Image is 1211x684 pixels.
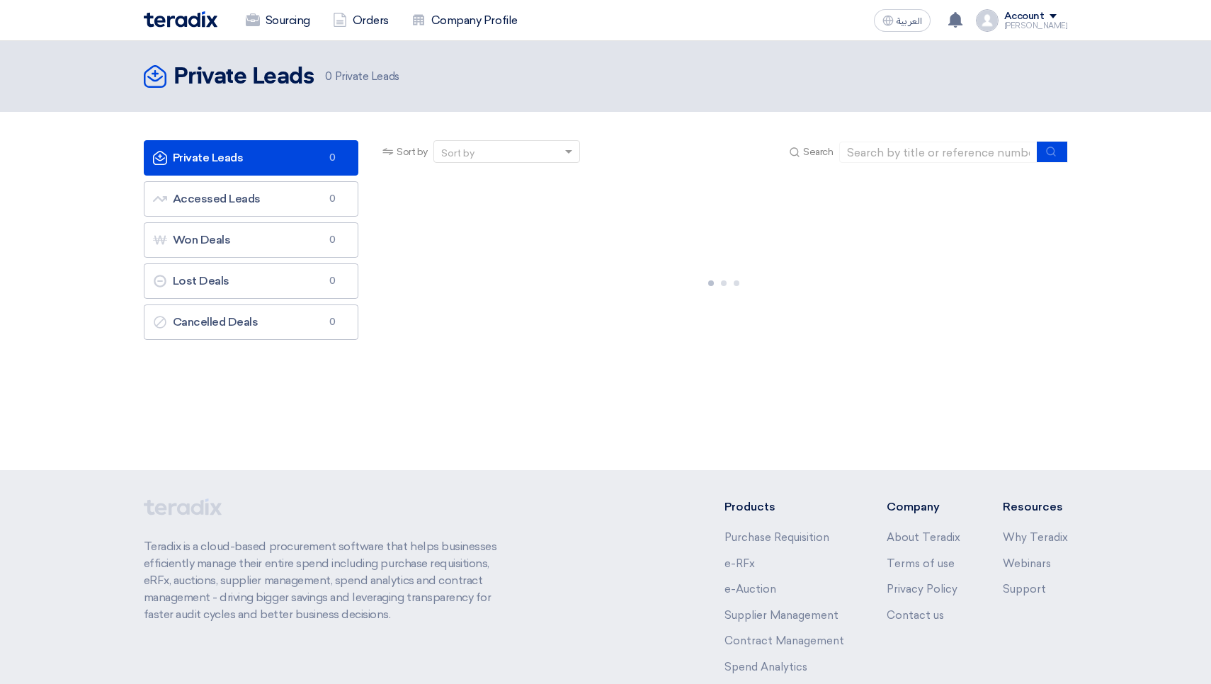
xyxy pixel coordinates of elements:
a: Privacy Policy [887,583,957,595]
a: Cancelled Deals0 [144,304,359,340]
a: Purchase Requisition [724,531,829,544]
a: Spend Analytics [724,661,807,673]
img: profile_test.png [976,9,999,32]
span: Private Leads [325,69,399,85]
a: Contact us [887,609,944,622]
a: Sourcing [234,5,322,36]
a: Webinars [1003,557,1051,570]
h2: Private Leads [174,63,314,91]
span: 0 [324,151,341,165]
div: Account [1004,11,1045,23]
a: Support [1003,583,1046,595]
input: Search by title or reference number [839,142,1037,163]
p: Teradix is a cloud-based procurement software that helps businesses efficiently manage their enti... [144,538,513,623]
a: Contract Management [724,634,844,647]
div: Sort by [441,146,474,161]
li: Resources [1003,498,1068,515]
span: 0 [325,70,332,83]
span: Search [803,144,833,159]
span: 0 [324,233,341,247]
a: e-RFx [724,557,755,570]
span: 0 [324,315,341,329]
a: Won Deals0 [144,222,359,258]
a: Supplier Management [724,609,838,622]
a: Company Profile [400,5,529,36]
a: Terms of use [887,557,955,570]
span: 0 [324,274,341,288]
a: About Teradix [887,531,960,544]
button: العربية [874,9,931,32]
li: Products [724,498,844,515]
span: العربية [897,16,922,26]
div: [PERSON_NAME] [1004,22,1068,30]
img: Teradix logo [144,11,217,28]
span: 0 [324,192,341,206]
a: Lost Deals0 [144,263,359,299]
a: Orders [322,5,400,36]
li: Company [887,498,960,515]
a: e-Auction [724,583,776,595]
a: Accessed Leads0 [144,181,359,217]
a: Private Leads0 [144,140,359,176]
span: Sort by [397,144,428,159]
a: Why Teradix [1003,531,1068,544]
